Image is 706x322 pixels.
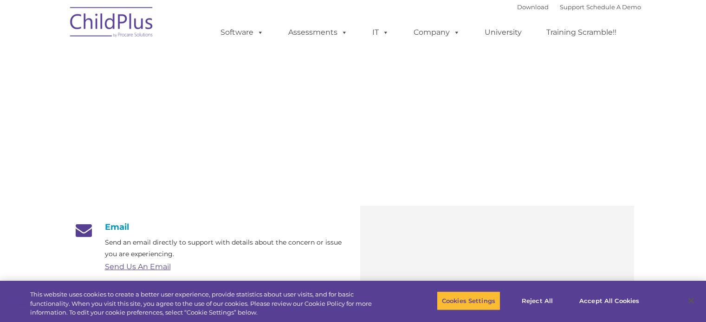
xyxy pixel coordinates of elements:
[681,290,701,311] button: Close
[517,3,641,11] font: |
[404,23,469,42] a: Company
[574,291,644,310] button: Accept All Cookies
[72,222,346,232] h4: Email
[475,23,531,42] a: University
[537,23,626,42] a: Training Scramble!!
[211,23,273,42] a: Software
[508,291,566,310] button: Reject All
[437,291,500,310] button: Cookies Settings
[105,262,171,271] a: Send Us An Email
[560,3,584,11] a: Support
[65,0,158,47] img: ChildPlus by Procare Solutions
[517,3,549,11] a: Download
[279,23,357,42] a: Assessments
[30,290,389,317] div: This website uses cookies to create a better user experience, provide statistics about user visit...
[105,237,346,260] p: Send an email directly to support with details about the concern or issue you are experiencing.
[586,3,641,11] a: Schedule A Demo
[363,23,398,42] a: IT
